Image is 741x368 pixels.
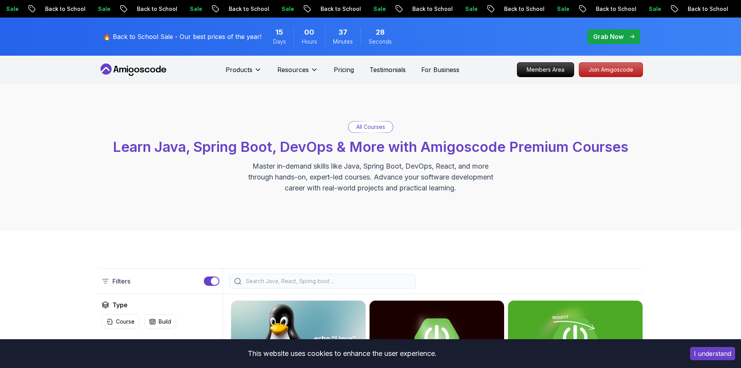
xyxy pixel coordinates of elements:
[275,27,283,38] span: 15 Days
[492,5,545,13] p: Back to School
[269,5,294,13] p: Sale
[636,5,661,13] p: Sale
[579,62,643,77] a: Join Amigoscode
[517,62,574,77] a: Members Area
[302,38,317,46] span: Hours
[124,5,177,13] p: Back to School
[545,5,569,13] p: Sale
[116,318,135,326] p: Course
[273,38,286,46] span: Days
[86,5,110,13] p: Sale
[277,65,318,81] button: Resources
[356,123,385,131] p: All Courses
[113,138,628,155] span: Learn Java, Spring Boot, DevOps & More with Amigoscode Premium Courses
[216,5,269,13] p: Back to School
[144,314,176,329] button: Build
[112,276,130,286] p: Filters
[370,65,406,74] a: Testimonials
[583,5,636,13] p: Back to School
[334,65,354,74] a: Pricing
[517,63,574,77] p: Members Area
[690,347,735,360] button: Accept cookies
[33,5,86,13] p: Back to School
[593,32,624,41] p: Grab Now
[112,300,128,310] h2: Type
[421,65,459,74] a: For Business
[102,314,140,329] button: Course
[159,318,171,326] p: Build
[103,32,261,41] p: 🔥 Back to School Sale - Our best prices of the year!
[376,27,385,38] span: 28 Seconds
[244,277,411,285] input: Search Java, React, Spring boot ...
[453,5,478,13] p: Sale
[579,63,643,77] p: Join Amigoscode
[240,161,501,194] p: Master in-demand skills like Java, Spring Boot, DevOps, React, and more through hands-on, expert-...
[226,65,262,81] button: Products
[338,27,347,38] span: 37 Minutes
[226,65,252,74] p: Products
[304,27,314,38] span: 0 Hours
[369,38,392,46] span: Seconds
[400,5,453,13] p: Back to School
[277,65,309,74] p: Resources
[361,5,386,13] p: Sale
[333,38,353,46] span: Minutes
[6,345,678,362] div: This website uses cookies to enhance the user experience.
[308,5,361,13] p: Back to School
[177,5,202,13] p: Sale
[675,5,728,13] p: Back to School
